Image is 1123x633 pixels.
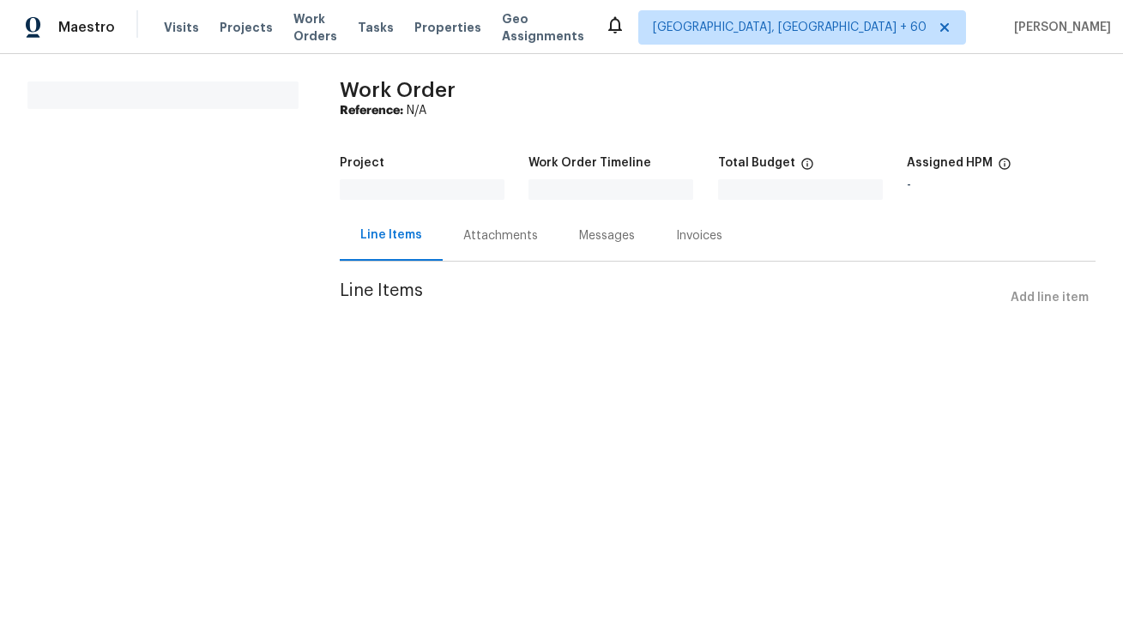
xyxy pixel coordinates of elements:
[528,157,651,169] h5: Work Order Timeline
[220,19,273,36] span: Projects
[579,227,635,244] div: Messages
[340,102,1096,119] div: N/A
[358,21,394,33] span: Tasks
[58,19,115,36] span: Maestro
[164,19,199,36] span: Visits
[800,157,814,179] span: The total cost of line items that have been proposed by Opendoor. This sum includes line items th...
[1007,19,1111,36] span: [PERSON_NAME]
[676,227,722,244] div: Invoices
[340,105,403,117] b: Reference:
[653,19,927,36] span: [GEOGRAPHIC_DATA], [GEOGRAPHIC_DATA] + 60
[293,10,337,45] span: Work Orders
[360,226,422,244] div: Line Items
[340,80,456,100] span: Work Order
[907,179,1096,191] div: -
[907,157,993,169] h5: Assigned HPM
[502,10,584,45] span: Geo Assignments
[998,157,1011,179] span: The hpm assigned to this work order.
[414,19,481,36] span: Properties
[463,227,538,244] div: Attachments
[340,282,1004,314] span: Line Items
[718,157,795,169] h5: Total Budget
[340,157,384,169] h5: Project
